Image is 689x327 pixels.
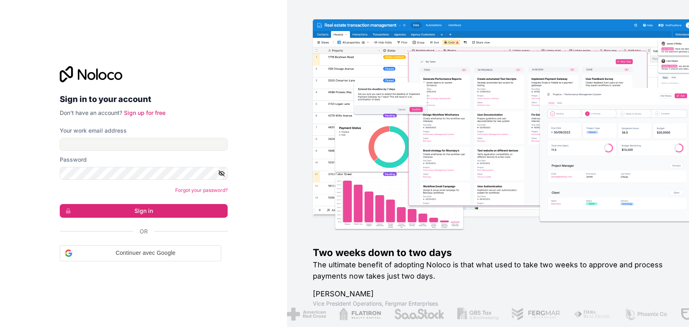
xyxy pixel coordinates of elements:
label: Password [60,156,87,164]
h1: Two weeks down to two days [313,246,663,259]
span: Don't have an account? [60,109,122,116]
h2: The ultimate benefit of adopting Noloco is that what used to take two weeks to approve and proces... [313,259,663,282]
a: Forgot your password? [175,187,228,193]
input: Password [60,167,228,180]
a: Sign up for free [124,109,165,116]
img: /assets/gbstax-C-GtDUiK.png [406,308,447,321]
button: Sign in [60,204,228,218]
img: /assets/flatiron-C8eUkumj.png [287,308,329,321]
img: /assets/fdworks-Bi04fVtw.png [629,308,676,321]
input: Email address [60,138,228,151]
img: /assets/phoenix-BREaitsQ.png [572,308,616,321]
h1: Vice President Operations , Fergmar Enterprises [313,300,663,308]
span: Continuer avec Google [75,249,216,257]
span: Or [140,227,148,235]
h2: Sign in to your account [60,92,228,106]
h1: [PERSON_NAME] [313,288,663,300]
img: /assets/fergmar-CudnrXN5.png [460,308,509,321]
label: Your work email address [60,127,127,135]
div: Continuer avec Google [60,245,221,261]
img: /assets/fiera-fwj2N5v4.png [522,308,560,321]
img: /assets/saastock-C6Zbiodz.png [342,308,393,321]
